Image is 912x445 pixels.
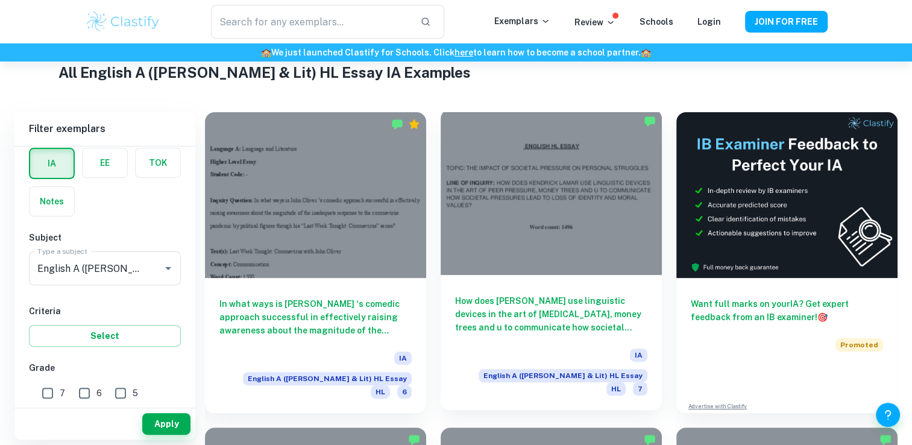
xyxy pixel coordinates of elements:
[243,372,412,385] span: English A ([PERSON_NAME] & Lit) HL Essay
[30,149,74,178] button: IA
[479,369,647,382] span: English A ([PERSON_NAME] & Lit) HL Essay
[835,338,883,352] span: Promoted
[29,361,181,374] h6: Grade
[58,62,854,83] h1: All English A ([PERSON_NAME] & Lit) HL Essay IA Examples
[29,305,181,318] h6: Criteria
[60,387,65,400] span: 7
[676,112,898,413] a: Want full marks on yourIA? Get expert feedback from an IB examiner!PromotedAdvertise with Clastify
[261,48,271,57] span: 🏫
[640,17,673,27] a: Schools
[83,148,127,177] button: EE
[133,387,138,400] span: 5
[574,16,615,29] p: Review
[160,260,177,277] button: Open
[142,413,190,435] button: Apply
[817,312,828,322] span: 🎯
[394,352,412,365] span: IA
[408,118,420,130] div: Premium
[211,5,410,39] input: Search for any exemplars...
[441,112,662,413] a: How does [PERSON_NAME] use linguistic devices in the art of [MEDICAL_DATA], money trees and u to ...
[697,17,721,27] a: Login
[633,382,647,396] span: 7
[454,48,473,57] a: here
[14,112,195,146] h6: Filter exemplars
[455,294,647,334] h6: How does [PERSON_NAME] use linguistic devices in the art of [MEDICAL_DATA], money trees and u to ...
[37,246,87,256] label: Type a subject
[676,112,898,278] img: Thumbnail
[29,325,181,347] button: Select
[371,385,390,399] span: HL
[641,48,651,57] span: 🏫
[644,115,656,127] img: Marked
[397,385,412,399] span: 6
[876,403,900,427] button: Help and Feedback
[494,14,550,28] p: Exemplars
[136,148,180,177] button: TOK
[30,187,74,216] button: Notes
[606,382,626,396] span: HL
[745,11,828,33] button: JOIN FOR FREE
[29,231,181,244] h6: Subject
[219,297,412,337] h6: In what ways is [PERSON_NAME] ‘s comedic approach successful in effectively raising awareness abo...
[691,297,883,324] h6: Want full marks on your IA ? Get expert feedback from an IB examiner!
[85,10,162,34] img: Clastify logo
[96,387,102,400] span: 6
[630,349,647,362] span: IA
[688,402,747,411] a: Advertise with Clastify
[205,112,426,413] a: In what ways is [PERSON_NAME] ‘s comedic approach successful in effectively raising awareness abo...
[391,118,403,130] img: Marked
[2,46,910,59] h6: We just launched Clastify for Schools. Click to learn how to become a school partner.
